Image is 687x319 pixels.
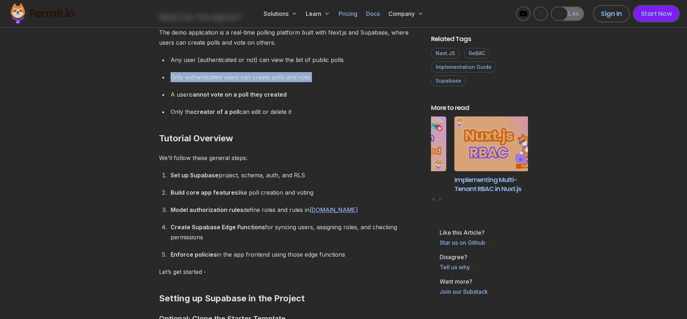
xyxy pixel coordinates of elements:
[159,293,305,304] strong: Setting up Supabase in the Project
[171,172,219,179] strong: Set up Supabase
[431,103,528,112] h2: More to read
[171,170,419,180] div: project, schema, auth, and RLS
[171,107,419,117] div: Only the can edit or delete it
[309,206,358,213] a: [DOMAIN_NAME]
[7,1,78,26] img: Permit logo
[171,187,419,198] div: like poll creation and voting
[159,27,419,48] p: The demo application is a real-time polling platform built with Next.js and Supabase, where users...
[431,75,466,86] a: Supabase
[189,91,287,98] strong: cannot vote on a poll they created
[349,117,446,194] li: 2 of 3
[431,62,496,72] a: Implementation Guide
[431,48,460,59] a: Next.JS
[439,198,441,201] button: Go to slide 2
[349,117,446,172] img: Prisma ORM Data Filtering with ReBAC
[454,176,552,194] h3: Implementing Multi-Tenant RBAC in Nuxt.js
[551,6,584,21] a: 5.4k
[445,198,448,201] button: Go to slide 3
[431,117,528,202] div: Posts
[563,9,579,18] span: 5.4k
[171,205,419,215] div: define roles and rules in
[454,117,552,172] img: Implementing Multi-Tenant RBAC in Nuxt.js
[261,6,300,21] button: Solutions
[440,238,493,247] a: Star us on Github
[171,55,419,65] div: Any user (authenticated or not) can view the list of public polls
[171,206,243,213] strong: Model authorization rules
[159,104,419,144] h2: Tutorial Overview
[171,222,419,242] div: for syncing users, assigning roles, and checking permissions
[336,6,360,21] a: Pricing
[171,89,419,99] div: A user
[171,189,238,196] strong: Build core app features
[171,249,419,260] div: in the app frontend using those edge functions
[454,117,552,194] li: 3 of 3
[454,117,552,194] a: Implementing Multi-Tenant RBAC in Nuxt.jsImplementing Multi-Tenant RBAC in Nuxt.js
[194,108,239,115] strong: creator of a poll
[303,6,333,21] button: Learn
[349,176,446,194] h3: Prisma ORM Data Filtering with ReBAC
[432,198,435,201] button: Go to slide 1
[440,228,493,237] p: Like this Article?
[440,277,496,286] p: Want more?
[386,6,426,21] button: Company
[171,251,217,258] strong: Enforce policies
[171,72,419,82] div: Only authenticated users can create polls and vote
[363,6,383,21] a: Docs
[431,35,528,44] h2: Related Tags
[464,48,490,59] a: ReBAC
[440,263,478,271] a: Tell us why
[593,5,630,22] a: Sign In
[171,223,265,231] strong: Create Supabase Edge Functions
[159,153,419,163] p: We’ll follow these general steps:
[440,287,496,296] a: Join our Substack
[440,253,478,261] p: Disagree?
[633,5,680,22] a: Start Now
[159,267,419,277] p: Let’s get started -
